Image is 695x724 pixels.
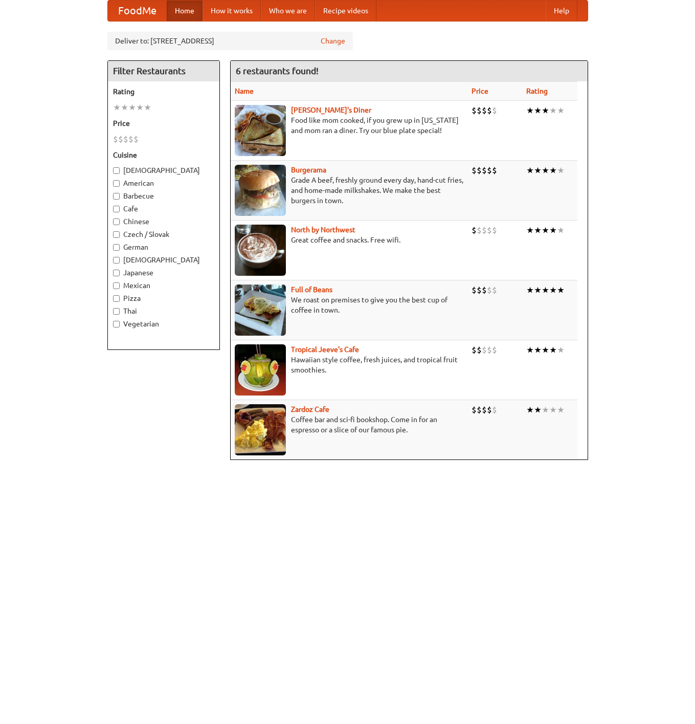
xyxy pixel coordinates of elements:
[557,105,565,116] li: ★
[113,268,214,278] label: Japanese
[113,319,214,329] label: Vegetarian
[235,175,463,206] p: Grade A beef, freshly ground every day, hand-cut fries, and home-made milkshakes. We make the bes...
[113,86,214,97] h5: Rating
[291,286,332,294] a: Full of Beans
[549,225,557,236] li: ★
[542,225,549,236] li: ★
[136,102,144,113] li: ★
[534,165,542,176] li: ★
[477,344,482,356] li: $
[113,257,120,264] input: [DEMOGRAPHIC_DATA]
[113,206,120,212] input: Cafe
[113,178,214,188] label: American
[526,105,534,116] li: ★
[477,165,482,176] li: $
[235,165,286,216] img: burgerama.jpg
[144,102,151,113] li: ★
[487,165,492,176] li: $
[482,404,487,415] li: $
[261,1,315,21] a: Who we are
[526,87,548,95] a: Rating
[291,106,371,114] a: [PERSON_NAME]'s Diner
[487,404,492,415] li: $
[472,165,477,176] li: $
[472,87,488,95] a: Price
[235,235,463,245] p: Great coffee and snacks. Free wifi.
[113,308,120,315] input: Thai
[534,404,542,415] li: ★
[235,225,286,276] img: north.jpg
[113,134,118,145] li: $
[108,61,219,81] h4: Filter Restaurants
[235,284,286,336] img: beans.jpg
[546,1,577,21] a: Help
[118,134,123,145] li: $
[291,405,329,413] a: Zardoz Cafe
[487,344,492,356] li: $
[128,102,136,113] li: ★
[542,105,549,116] li: ★
[557,165,565,176] li: ★
[113,244,120,251] input: German
[534,225,542,236] li: ★
[526,344,534,356] li: ★
[482,225,487,236] li: $
[492,404,497,415] li: $
[113,218,120,225] input: Chinese
[321,36,345,46] a: Change
[167,1,203,21] a: Home
[291,345,359,354] a: Tropical Jeeve's Cafe
[549,284,557,296] li: ★
[557,344,565,356] li: ★
[291,166,326,174] a: Burgerama
[315,1,376,21] a: Recipe videos
[113,306,214,316] label: Thai
[235,295,463,315] p: We roast on premises to give you the best cup of coffee in town.
[482,344,487,356] li: $
[549,344,557,356] li: ★
[235,105,286,156] img: sallys.jpg
[542,165,549,176] li: ★
[487,225,492,236] li: $
[235,414,463,435] p: Coffee bar and sci-fi bookshop. Come in for an espresso or a slice of our famous pie.
[549,105,557,116] li: ★
[113,150,214,160] h5: Cuisine
[492,165,497,176] li: $
[542,344,549,356] li: ★
[492,225,497,236] li: $
[113,293,214,303] label: Pizza
[557,225,565,236] li: ★
[526,225,534,236] li: ★
[113,165,214,175] label: [DEMOGRAPHIC_DATA]
[472,105,477,116] li: $
[203,1,261,21] a: How it works
[487,105,492,116] li: $
[557,404,565,415] li: ★
[113,191,214,201] label: Barbecue
[492,344,497,356] li: $
[492,105,497,116] li: $
[472,225,477,236] li: $
[235,115,463,136] p: Food like mom cooked, if you grew up in [US_STATE] and mom ran a diner. Try our blue plate special!
[128,134,133,145] li: $
[482,165,487,176] li: $
[113,255,214,265] label: [DEMOGRAPHIC_DATA]
[549,404,557,415] li: ★
[235,344,286,396] img: jeeves.jpg
[534,105,542,116] li: ★
[557,284,565,296] li: ★
[477,225,482,236] li: $
[113,295,120,302] input: Pizza
[113,282,120,289] input: Mexican
[291,226,355,234] a: North by Northwest
[492,284,497,296] li: $
[477,284,482,296] li: $
[113,216,214,227] label: Chinese
[534,284,542,296] li: ★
